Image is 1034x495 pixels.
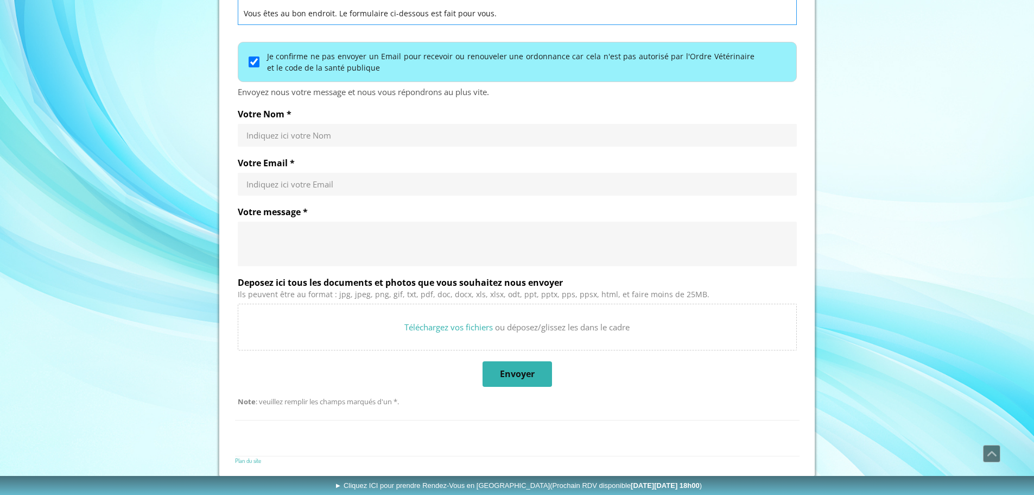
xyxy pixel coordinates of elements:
[246,179,788,190] input: Votre Email *
[238,397,256,406] strong: Note
[550,481,702,490] span: (Prochain RDV disponible )
[238,398,797,406] div: : veuillez remplir les champs marqués d'un *.
[483,361,552,387] button: Envoyer
[238,206,797,217] label: Votre message *
[984,446,1000,462] span: Défiler vers le haut
[267,51,754,73] label: Je confirme ne pas envoyer un Email pour recevoir ou renouveler une ordonnance car cela n'est pas...
[246,130,788,141] input: Votre Nom *
[334,481,702,490] span: ► Cliquez ICI pour prendre Rendez-Vous en [GEOGRAPHIC_DATA]
[238,86,797,98] div: Envoyez nous votre message et nous vous répondrons au plus vite.
[238,290,797,299] div: Ils peuvent être au format : jpg, jpeg, png, gif, txt, pdf, doc, docx, xls, xlsx, odt, ppt, pptx,...
[244,8,791,19] p: Vous êtes au bon endroit. Le formulaire ci-dessous est fait pour vous.
[983,445,1000,462] a: Défiler vers le haut
[235,456,261,465] a: Plan du site
[631,481,700,490] b: [DATE][DATE] 18h00
[238,158,797,168] label: Votre Email *
[500,368,535,380] span: Envoyer
[238,277,797,288] label: Deposez ici tous les documents et photos que vous souhaitez nous envoyer
[238,109,797,120] label: Votre Nom *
